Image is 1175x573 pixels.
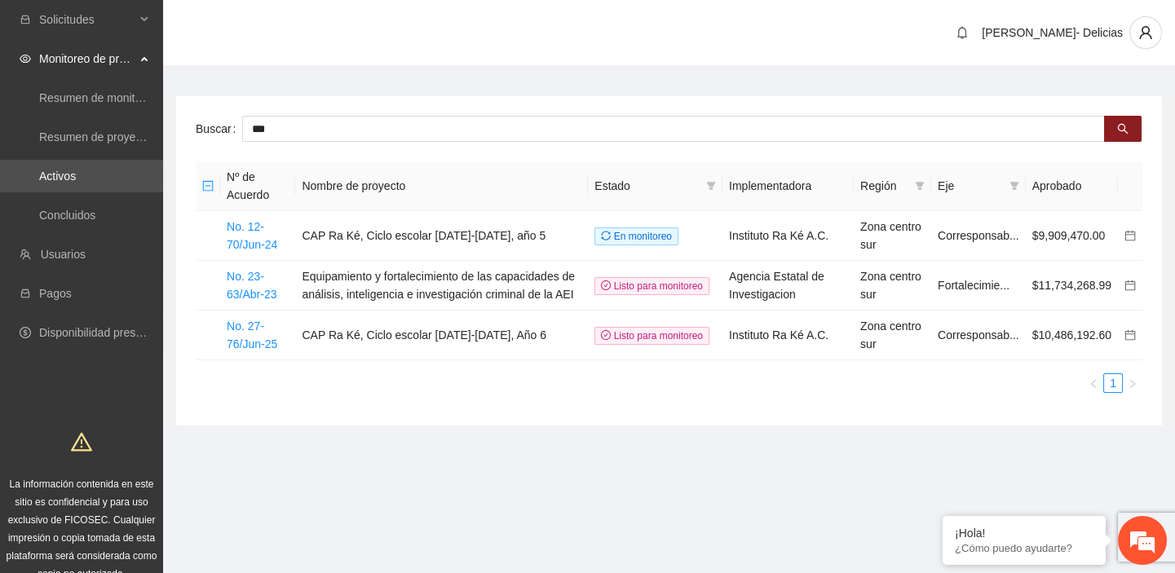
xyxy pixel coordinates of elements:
span: calendar [1124,329,1136,341]
span: filter [915,181,925,191]
span: warning [71,431,92,452]
td: $11,734,268.99 [1026,261,1118,311]
span: inbox [20,14,31,25]
span: eye [20,53,31,64]
span: filter [1009,181,1019,191]
td: Zona centro sur [854,261,931,311]
a: No. 23-63/Abr-23 [227,270,276,301]
td: Instituto Ra Ké A.C. [722,211,854,261]
button: user [1129,16,1162,49]
a: calendar [1124,229,1136,242]
span: check-circle [601,280,611,290]
li: Previous Page [1084,373,1103,393]
a: Pagos [39,287,72,300]
a: Resumen de proyectos aprobados [39,130,214,143]
span: [PERSON_NAME]- Delicias [982,26,1123,39]
p: ¿Cómo puedo ayudarte? [955,542,1093,554]
span: sync [601,231,611,240]
td: Zona centro sur [854,211,931,261]
a: No. 27-76/Jun-25 [227,320,277,350]
th: Implementadora [722,161,854,211]
td: $10,486,192.60 [1026,311,1118,360]
label: Buscar [196,116,242,142]
div: ¡Hola! [955,527,1093,540]
a: 1 [1104,374,1122,392]
a: Resumen de monitoreo [39,91,158,104]
a: Usuarios [41,248,86,261]
td: CAP Ra Ké, Ciclo escolar [DATE]-[DATE], año 5 [295,211,588,261]
span: user [1130,25,1161,40]
button: left [1084,373,1103,393]
a: Activos [39,170,76,183]
span: search [1117,123,1129,136]
span: calendar [1124,280,1136,291]
td: $9,909,470.00 [1026,211,1118,261]
span: filter [706,181,716,191]
span: Listo para monitoreo [594,327,709,345]
td: Agencia Estatal de Investigacion [722,261,854,311]
span: Fortalecimie... [938,279,1009,292]
a: Disponibilidad presupuestal [39,326,179,339]
div: Minimizar ventana de chat en vivo [267,8,307,47]
span: filter [703,174,719,198]
td: Instituto Ra Ké A.C. [722,311,854,360]
button: bell [949,20,975,46]
td: Equipamiento y fortalecimiento de las capacidades de análisis, inteligencia e investigación crimi... [295,261,588,311]
span: left [1089,379,1098,389]
span: Estado [594,177,700,195]
button: right [1123,373,1142,393]
li: Next Page [1123,373,1142,393]
span: Corresponsab... [938,229,1019,242]
span: check-circle [601,330,611,340]
div: Chatee con nosotros ahora [85,83,274,104]
a: No. 12-70/Jun-24 [227,220,277,251]
span: calendar [1124,230,1136,241]
th: Nombre de proyecto [295,161,588,211]
textarea: Escriba su mensaje y pulse “Intro” [8,392,311,449]
span: minus-square [202,180,214,192]
th: Nº de Acuerdo [220,161,295,211]
a: calendar [1124,279,1136,292]
td: Zona centro sur [854,311,931,360]
button: search [1104,116,1142,142]
span: filter [912,174,928,198]
span: Corresponsab... [938,328,1019,342]
span: filter [1006,174,1023,198]
th: Aprobado [1026,161,1118,211]
td: CAP Ra Ké, Ciclo escolar [DATE]-[DATE], Año 6 [295,311,588,360]
span: Monitoreo de proyectos [39,42,135,75]
span: Solicitudes [39,3,135,36]
a: Concluidos [39,209,95,222]
a: calendar [1124,328,1136,342]
span: Región [860,177,908,195]
span: En monitoreo [594,227,678,245]
li: 1 [1103,373,1123,393]
span: right [1128,379,1137,389]
span: Estamos en línea. [95,191,225,355]
span: Eje [938,177,1003,195]
span: bell [950,26,974,39]
span: Listo para monitoreo [594,277,709,295]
